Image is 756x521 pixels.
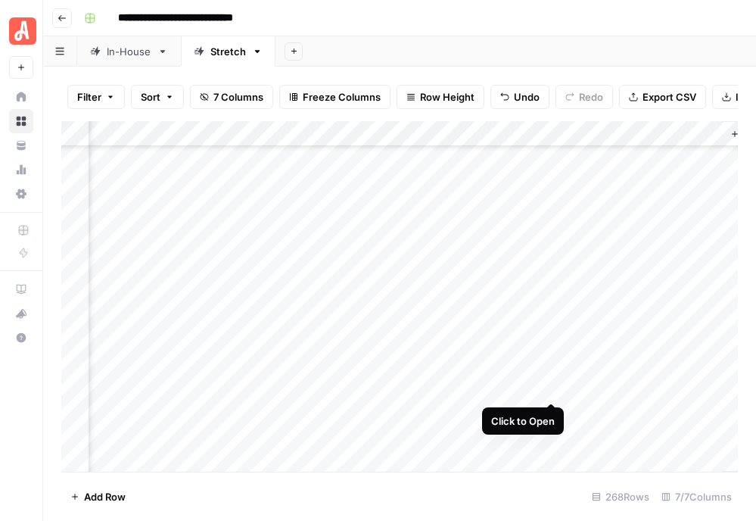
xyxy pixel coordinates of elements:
button: Help + Support [9,326,33,350]
a: AirOps Academy [9,277,33,301]
span: Row Height [420,89,474,105]
span: Add Row [84,489,126,504]
span: Filter [77,89,101,105]
button: Sort [131,85,184,109]
button: Redo [555,85,613,109]
a: Browse [9,109,33,133]
span: Export CSV [642,89,696,105]
span: Freeze Columns [303,89,381,105]
div: In-House [107,44,151,59]
button: What's new? [9,301,33,326]
button: Add Row [61,485,135,509]
button: Row Height [397,85,484,109]
a: In-House [77,36,181,67]
button: Freeze Columns [279,85,390,109]
img: Angi Logo [9,17,36,45]
span: Redo [579,89,603,105]
div: Click to Open [491,413,555,429]
button: Export CSV [619,85,706,109]
span: Sort [141,89,160,105]
span: Undo [514,89,540,105]
button: Workspace: Angi [9,12,33,50]
a: Home [9,85,33,109]
button: 7 Columns [190,85,273,109]
div: What's new? [10,302,33,325]
button: Undo [490,85,549,109]
a: Usage [9,158,33,182]
div: Stretch [210,44,246,59]
a: Settings [9,182,33,206]
a: Your Data [9,133,33,158]
div: 268 Rows [586,485,655,509]
span: 7 Columns [213,89,263,105]
button: Filter [67,85,125,109]
div: 7/7 Columns [655,485,738,509]
a: Stretch [181,36,275,67]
